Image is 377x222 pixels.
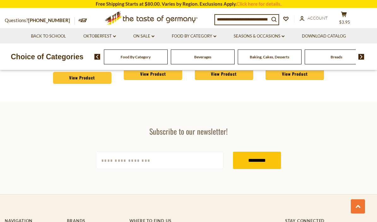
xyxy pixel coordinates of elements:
[5,16,75,25] p: Questions?
[121,55,151,59] a: Food By Category
[133,33,154,40] a: On Sale
[331,55,342,59] a: Breads
[194,55,211,59] a: Beverages
[124,68,182,80] a: View Product
[308,15,328,20] span: Account
[96,126,281,136] h3: Subscribe to our newsletter!
[172,33,216,40] a: Food By Category
[339,20,350,25] span: $3.95
[53,72,111,84] a: View Product
[302,33,346,40] a: Download Catalog
[236,1,281,7] a: Click here for details.
[31,33,66,40] a: Back to School
[358,54,364,60] img: next arrow
[334,11,353,27] button: $3.95
[195,68,253,80] a: View Product
[83,33,116,40] a: Oktoberfest
[300,15,328,22] a: Account
[94,54,100,60] img: previous arrow
[266,68,324,80] a: View Product
[250,55,289,59] a: Baking, Cakes, Desserts
[28,17,70,23] a: [PHONE_NUMBER]
[234,33,284,40] a: Seasons & Occasions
